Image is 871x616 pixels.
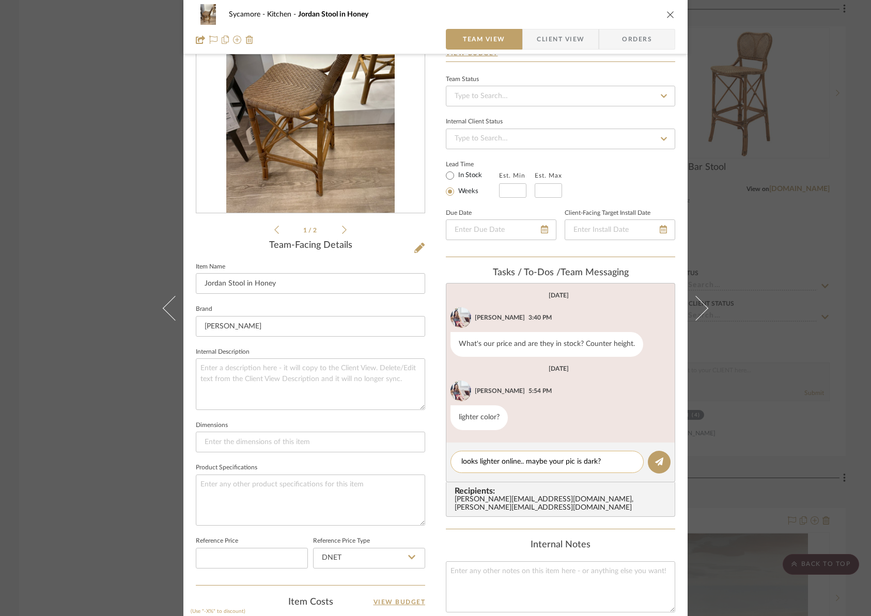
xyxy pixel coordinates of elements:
[455,486,671,496] span: Recipients:
[196,539,238,544] label: Reference Price
[537,29,584,50] span: Client View
[245,36,254,44] img: Remove from project
[196,432,425,452] input: Enter the dimensions of this item
[666,10,675,19] button: close
[499,172,525,179] label: Est. Min
[196,273,425,294] input: Enter Item Name
[565,219,675,240] input: Enter Install Date
[196,4,221,25] img: 140c3021-603e-47d6-a58f-c47486c9b65a_48x40.jpg
[528,386,552,396] div: 5:54 PM
[456,171,482,180] label: In Stock
[267,11,298,18] span: Kitchen
[313,227,318,233] span: 2
[450,332,643,357] div: What's our price and are they in stock? Counter height.
[455,496,671,512] div: [PERSON_NAME][EMAIL_ADDRESS][DOMAIN_NAME] , [PERSON_NAME][EMAIL_ADDRESS][DOMAIN_NAME]
[463,29,505,50] span: Team View
[196,316,425,337] input: Enter Brand
[446,86,675,106] input: Type to Search…
[450,405,508,430] div: lighter color?
[446,160,499,169] label: Lead Time
[313,539,370,544] label: Reference Price Type
[303,227,308,233] span: 1
[450,307,471,328] img: 443c1879-fc31-41c6-898d-8c8e9b8df45c.jpg
[196,307,212,312] label: Brand
[446,169,499,198] mat-radio-group: Select item type
[450,381,471,401] img: 443c1879-fc31-41c6-898d-8c8e9b8df45c.jpg
[196,240,425,251] div: Team-Facing Details
[308,227,313,233] span: /
[446,211,472,216] label: Due Date
[565,211,650,216] label: Client-Facing Target Install Date
[475,313,525,322] div: [PERSON_NAME]
[446,267,675,279] div: team Messaging
[475,386,525,396] div: [PERSON_NAME]
[549,292,569,299] div: [DATE]
[456,187,478,196] label: Weeks
[196,264,225,270] label: Item Name
[196,350,250,355] label: Internal Description
[298,11,368,18] span: Jordan Stool in Honey
[535,172,562,179] label: Est. Max
[549,365,569,372] div: [DATE]
[528,313,552,322] div: 3:40 PM
[611,29,663,50] span: Orders
[196,423,228,428] label: Dimensions
[229,11,267,18] span: Sycamore
[446,219,556,240] input: Enter Due Date
[196,596,425,608] div: Item Costs
[446,77,479,82] div: Team Status
[446,540,675,551] div: Internal Notes
[446,119,503,124] div: Internal Client Status
[196,465,257,470] label: Product Specifications
[493,268,561,277] span: Tasks / To-Dos /
[374,596,426,608] a: View Budget
[446,129,675,149] input: Type to Search…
